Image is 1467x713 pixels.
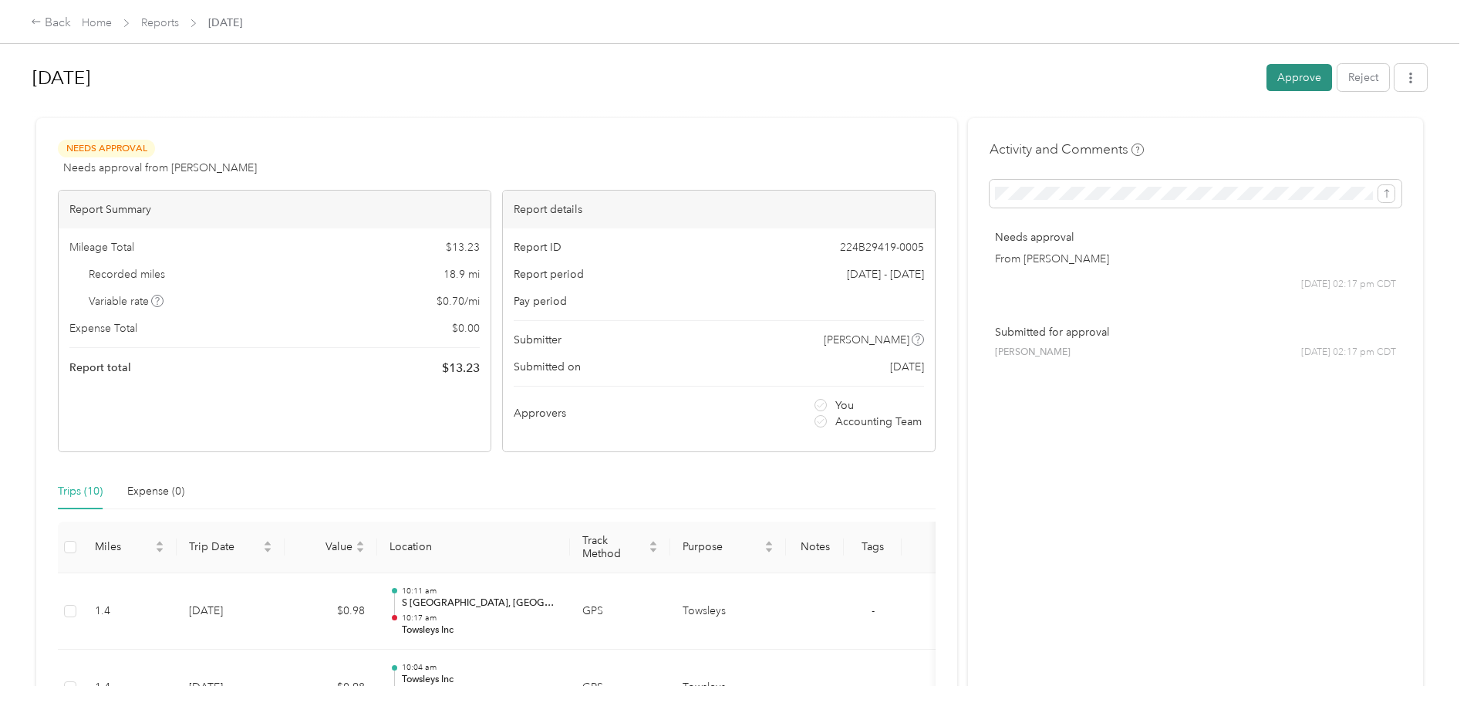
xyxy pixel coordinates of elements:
span: $ 13.23 [446,239,480,255]
button: Reject [1337,64,1389,91]
span: Recorded miles [89,266,165,282]
span: [DATE] 02:17 pm CDT [1301,278,1396,292]
p: Submitted for approval [995,324,1396,340]
div: Expense (0) [127,483,184,500]
span: 18.9 mi [443,266,480,282]
span: caret-up [649,539,658,548]
span: Trip Date [189,540,260,553]
div: Report details [503,191,935,228]
span: caret-up [155,539,164,548]
th: Purpose [670,522,786,573]
td: Towsleys [670,573,786,650]
span: Report period [514,266,584,282]
th: Location [377,522,570,573]
span: Expense Total [69,320,137,336]
td: [DATE] [177,573,285,650]
span: You [835,397,854,414]
span: [DATE] [208,15,242,31]
div: Report Summary [59,191,491,228]
span: - [872,681,875,694]
span: Variable rate [89,293,164,309]
p: From [PERSON_NAME] [995,251,1396,267]
p: 10:04 am [402,662,558,673]
span: Track Method [582,534,646,560]
span: [DATE] - [DATE] [847,266,924,282]
span: Mileage Total [69,239,134,255]
th: Value [285,522,377,573]
h4: Activity and Comments [990,140,1144,159]
p: 10:11 am [402,586,558,596]
span: Purpose [683,540,761,553]
span: caret-up [263,539,272,548]
span: 224B29419-0005 [840,239,924,255]
span: caret-down [356,546,365,555]
span: Pay period [514,293,567,309]
p: Towsleys Inc [402,673,558,687]
span: Report ID [514,239,562,255]
span: [PERSON_NAME] [995,346,1071,360]
th: Tags [844,522,902,573]
th: Trip Date [177,522,285,573]
span: - [872,604,875,617]
span: $ 0.70 / mi [437,293,480,309]
th: Notes [786,522,844,573]
span: $ 0.00 [452,320,480,336]
p: Needs approval [995,229,1396,245]
td: 1.4 [83,573,177,650]
span: Needs Approval [58,140,155,157]
span: $ 13.23 [442,359,480,377]
span: caret-down [649,546,658,555]
p: Towsleys Inc [402,623,558,637]
p: S [GEOGRAPHIC_DATA], [GEOGRAPHIC_DATA] [402,596,558,610]
a: Reports [141,16,179,29]
span: Accounting Team [835,414,922,430]
a: Home [82,16,112,29]
iframe: Everlance-gr Chat Button Frame [1381,627,1467,713]
span: caret-down [764,546,774,555]
span: Submitted on [514,359,581,375]
span: Needs approval from [PERSON_NAME] [63,160,257,176]
td: GPS [570,573,670,650]
div: Trips (10) [58,483,103,500]
div: Back [31,14,71,32]
span: caret-up [764,539,774,548]
p: 10:17 am [402,613,558,623]
th: Track Method [570,522,670,573]
th: Miles [83,522,177,573]
span: [DATE] 02:17 pm CDT [1301,346,1396,360]
span: Submitter [514,332,562,348]
span: Value [297,540,352,553]
h1: Aug 2025 [32,59,1256,96]
span: caret-up [356,539,365,548]
span: Miles [95,540,152,553]
span: caret-down [155,546,164,555]
span: Report total [69,360,131,376]
span: Approvers [514,405,566,421]
td: $0.98 [285,573,377,650]
button: Approve [1266,64,1332,91]
span: [DATE] [890,359,924,375]
span: caret-down [263,546,272,555]
span: [PERSON_NAME] [824,332,909,348]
